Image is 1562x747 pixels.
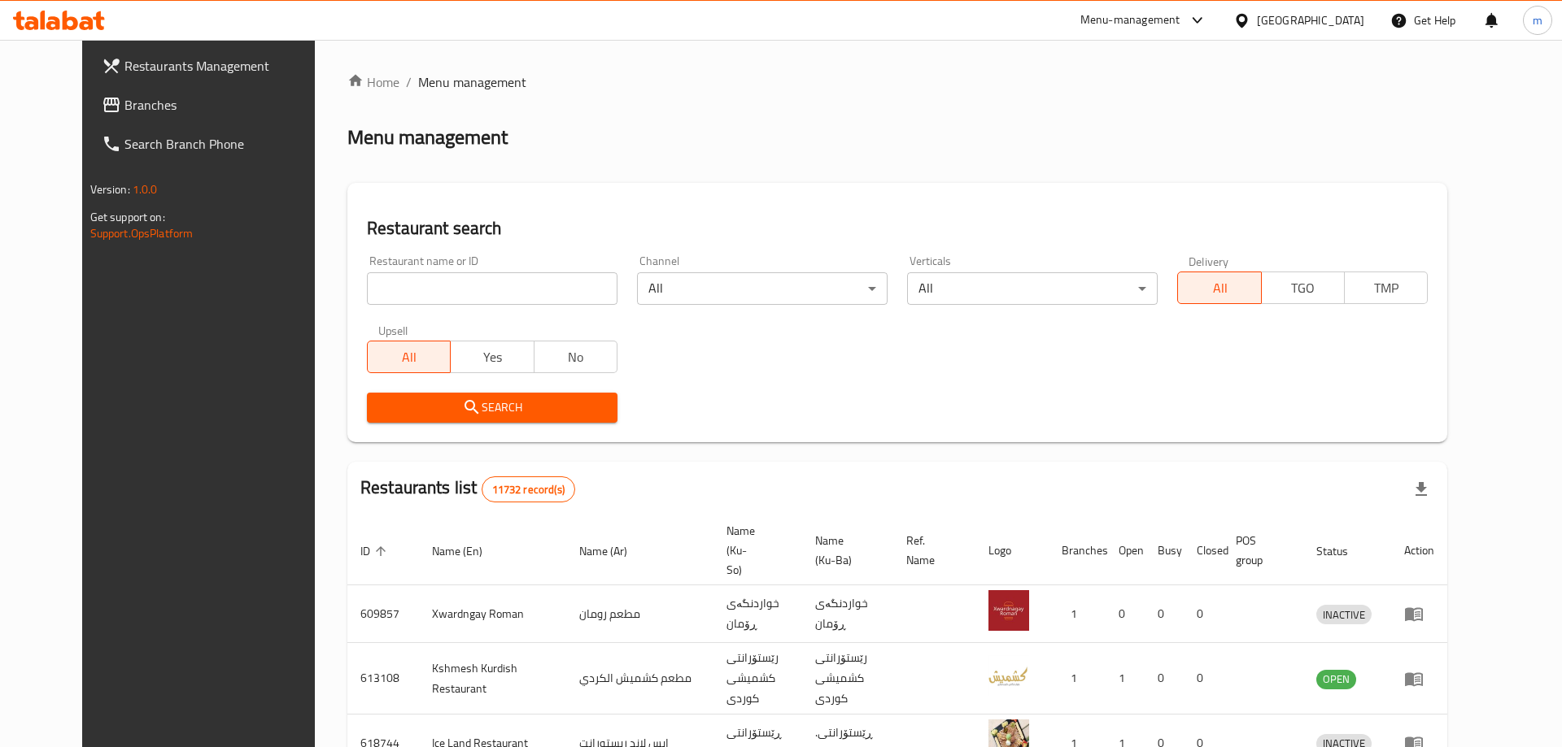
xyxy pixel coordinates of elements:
button: Search [367,393,617,423]
button: All [367,341,451,373]
span: Name (Ku-Ba) [815,531,874,570]
span: Status [1316,541,1369,561]
span: TGO [1268,276,1338,300]
td: خواردنگەی ڕۆمان [802,585,893,643]
div: Menu-management [1080,11,1180,30]
div: Export file [1402,470,1441,509]
img: Xwardngay Roman [988,590,1029,631]
button: All [1177,271,1261,304]
label: Upsell [378,324,408,336]
h2: Menu management [347,124,508,150]
button: TMP [1344,271,1428,304]
td: مطعم كشميش الكردي [566,643,713,714]
td: مطعم رومان [566,585,713,643]
div: Menu [1404,669,1434,688]
span: Branches [124,95,330,115]
td: 1 [1049,643,1106,714]
h2: Restaurant search [367,216,1428,241]
th: Closed [1184,516,1223,585]
span: Name (Ar) [579,541,648,561]
th: Busy [1145,516,1184,585]
td: 0 [1106,585,1145,643]
td: 613108 [347,643,419,714]
td: 609857 [347,585,419,643]
th: Action [1391,516,1447,585]
li: / [406,72,412,92]
span: Restaurants Management [124,56,330,76]
span: Menu management [418,72,526,92]
div: Menu [1404,604,1434,623]
span: m [1533,11,1542,29]
td: رێستۆرانتی کشمیشى كوردى [713,643,802,714]
img: Kshmesh Kurdish Restaurant [988,655,1029,696]
td: Kshmesh Kurdish Restaurant [419,643,566,714]
div: All [637,272,888,305]
div: Total records count [482,476,575,502]
span: All [1185,276,1254,300]
span: Name (Ku-So) [726,521,783,580]
td: 0 [1184,643,1223,714]
span: Yes [457,345,527,369]
div: INACTIVE [1316,605,1372,624]
th: Branches [1049,516,1106,585]
label: Delivery [1189,255,1229,267]
td: 0 [1184,585,1223,643]
td: 0 [1145,643,1184,714]
span: 1.0.0 [133,179,158,200]
td: 1 [1106,643,1145,714]
div: OPEN [1316,670,1356,689]
a: Search Branch Phone [89,124,343,163]
input: Search for restaurant name or ID.. [367,272,617,305]
span: TMP [1351,276,1421,300]
td: رێستۆرانتی کشمیشى كوردى [802,643,893,714]
button: TGO [1261,271,1345,304]
span: ID [360,541,391,561]
span: No [541,345,611,369]
a: Home [347,72,399,92]
button: Yes [450,341,534,373]
div: All [907,272,1158,305]
span: Name (En) [432,541,504,561]
nav: breadcrumb [347,72,1447,92]
th: Logo [975,516,1049,585]
span: POS group [1236,531,1284,570]
td: 0 [1145,585,1184,643]
td: Xwardngay Roman [419,585,566,643]
span: All [374,345,444,369]
span: INACTIVE [1316,606,1372,624]
button: No [534,341,617,373]
a: Support.OpsPlatform [90,223,194,244]
span: Search Branch Phone [124,134,330,154]
th: Open [1106,516,1145,585]
span: OPEN [1316,670,1356,688]
h2: Restaurants list [360,476,575,502]
a: Restaurants Management [89,46,343,85]
td: 1 [1049,585,1106,643]
span: Ref. Name [906,531,956,570]
td: خواردنگەی ڕۆمان [713,585,802,643]
span: Get support on: [90,206,165,228]
a: Branches [89,85,343,124]
div: [GEOGRAPHIC_DATA] [1257,11,1364,29]
span: 11732 record(s) [482,482,574,497]
span: Version: [90,179,130,200]
span: Search [380,397,604,418]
